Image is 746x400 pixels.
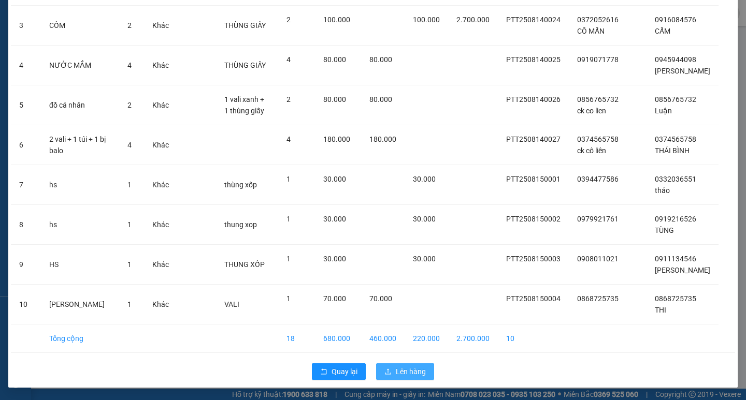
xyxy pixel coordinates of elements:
span: 80.000 [323,55,346,64]
span: 30.000 [323,255,346,263]
span: PTT2508140024 [506,16,561,24]
td: NƯỚC MẮM [41,46,119,85]
span: 30.000 [323,175,346,183]
span: 0868725735 [577,294,619,303]
span: Quay lại [332,366,357,377]
span: 0979921761 [577,215,619,223]
span: 70.000 [323,294,346,303]
span: 80.000 [369,95,392,103]
span: ck cô liên [577,146,606,155]
span: 0945944098 [655,55,696,64]
span: Lên hàng [396,366,426,377]
span: 0856765732 [577,95,619,103]
td: Khác [144,125,177,165]
button: rollbackQuay lại [312,363,366,380]
span: 4 [286,135,291,143]
td: Tổng cộng [41,324,119,353]
span: 80.000 [323,95,346,103]
span: PTT2508150003 [506,255,561,263]
span: THUNG XỐP [224,260,265,269]
span: 100.000 [323,16,350,24]
span: thảo [655,186,670,195]
span: TÙNG [655,226,674,234]
span: 1 [127,260,132,269]
span: 2 [286,16,291,24]
span: THÁI BÌNH [655,146,690,155]
span: 2 [127,21,132,29]
span: 0908011021 [577,255,619,263]
span: thùng xốp [224,181,257,189]
span: 70.000 [369,294,392,303]
td: 8 [11,205,41,245]
span: 80.000 [369,55,392,64]
td: 5 [11,85,41,125]
td: 2 vali + 1 túi + 1 bị balo [41,125,119,165]
span: THÙNG GIẤY [224,21,266,29]
td: Khác [144,245,177,285]
span: THI [655,306,666,314]
span: 2 [286,95,291,103]
span: 30.000 [413,255,436,263]
span: PTT2508140027 [506,135,561,143]
span: 0372052616 [577,16,619,24]
td: Khác [144,285,177,324]
span: 1 [286,255,291,263]
td: 10 [11,285,41,324]
td: 220.000 [405,324,448,353]
span: 180.000 [323,135,350,143]
td: 4 [11,46,41,85]
span: [PERSON_NAME] [655,266,710,274]
button: uploadLên hàng [376,363,434,380]
span: 0374565758 [655,135,696,143]
text: PTT2508150005 [50,43,127,55]
span: upload [384,368,392,376]
span: 0916084576 [655,16,696,24]
span: CẨM [655,27,670,35]
td: 9 [11,245,41,285]
td: 680.000 [315,324,362,353]
td: đồ cá nhân [41,85,119,125]
span: 1 [127,181,132,189]
span: rollback [320,368,327,376]
span: Luận [655,107,672,115]
td: Khác [144,165,177,205]
span: VALI [224,300,239,308]
td: hs [41,205,119,245]
div: Nhận: VP [PERSON_NAME] [91,61,168,82]
span: PTT2508150001 [506,175,561,183]
span: 0919071778 [577,55,619,64]
span: 1 vali xanh + 1 thùng giấy [224,95,264,115]
td: Khác [144,205,177,245]
span: 1 [286,215,291,223]
span: 1 [127,220,132,229]
span: PTT2508150004 [506,294,561,303]
td: 2.700.000 [448,324,498,353]
span: PTT2508150002 [506,215,561,223]
span: 4 [286,55,291,64]
span: 2 [127,101,132,109]
span: 100.000 [413,16,440,24]
td: 6 [11,125,41,165]
td: 3 [11,6,41,46]
span: 0856765732 [655,95,696,103]
td: HS [41,245,119,285]
span: PTT2508140025 [506,55,561,64]
td: 10 [498,324,569,353]
span: 0332036551 [655,175,696,183]
td: Khác [144,85,177,125]
span: ck co lien [577,107,606,115]
span: 30.000 [413,215,436,223]
span: 1 [286,294,291,303]
span: 30.000 [413,175,436,183]
span: 0374565758 [577,135,619,143]
td: hs [41,165,119,205]
span: 1 [286,175,291,183]
td: [PERSON_NAME] [41,285,119,324]
td: CỐM [41,6,119,46]
span: CÔ MẨN [577,27,605,35]
span: 30.000 [323,215,346,223]
span: 1 [127,300,132,308]
td: 18 [278,324,315,353]
td: Khác [144,46,177,85]
span: [PERSON_NAME] [655,67,710,75]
